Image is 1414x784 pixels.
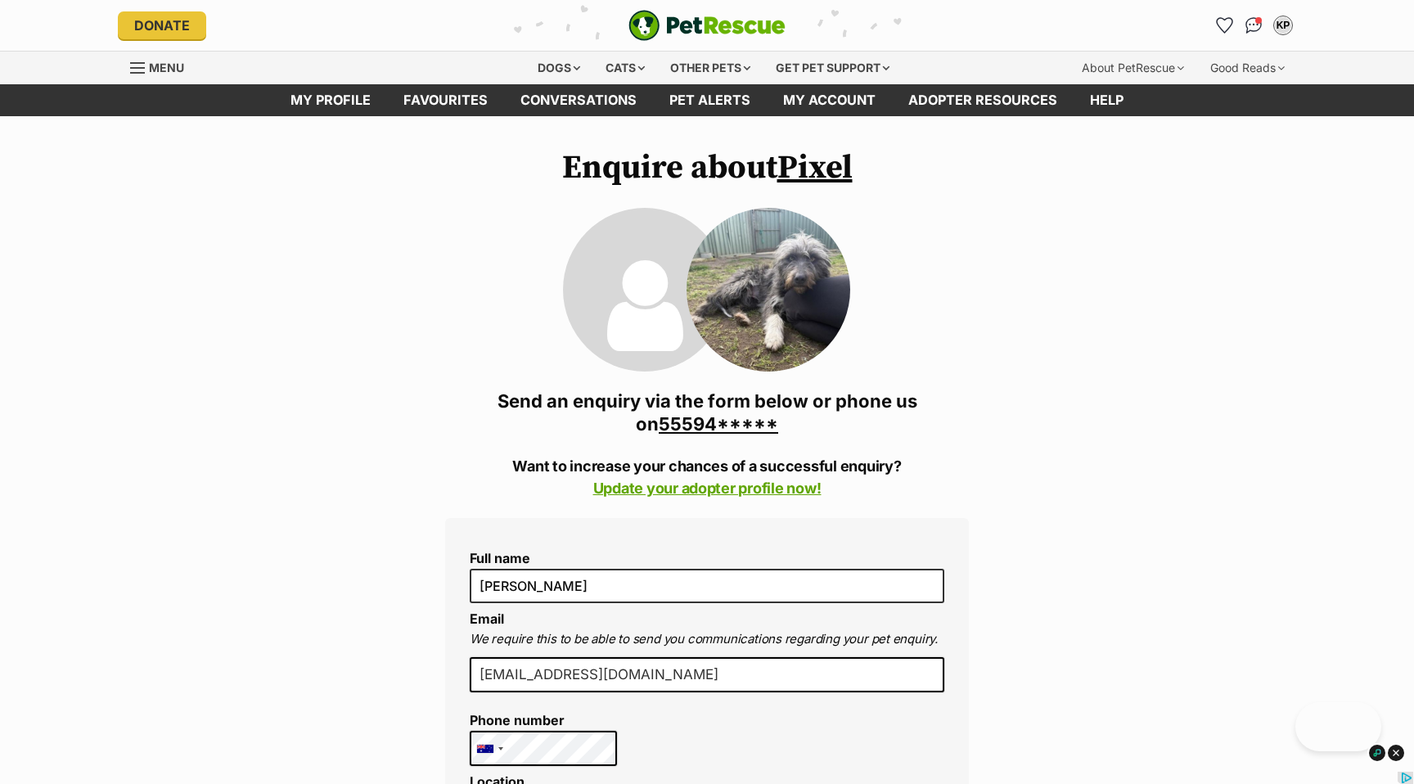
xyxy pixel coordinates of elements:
a: Adopter resources [892,84,1074,116]
div: Cats [594,52,656,84]
label: Email [470,611,504,627]
div: Other pets [659,52,762,84]
p: We require this to be able to send you communications regarding your pet enquiry. [470,630,944,649]
a: PetRescue [628,10,786,41]
h1: Enquire about [445,149,969,187]
div: Good Reads [1199,52,1296,84]
div: About PetRescue [1070,52,1196,84]
p: Want to increase your chances of a successful enquiry? [445,455,969,499]
a: Favourites [1211,12,1237,38]
a: Pixel [777,147,853,188]
div: Dogs [526,52,592,84]
a: My account [767,84,892,116]
a: Menu [130,52,196,81]
a: My profile [274,84,387,116]
img: close_dark.svg [1386,743,1406,763]
div: Get pet support [764,52,901,84]
img: logo-e224e6f780fb5917bec1dbf3a21bbac754714ae5b6737aabdf751b685950b380.svg [628,10,786,41]
a: Conversations [1241,12,1267,38]
a: Donate [118,11,206,39]
a: Favourites [387,84,504,116]
img: chat-41dd97257d64d25036548639549fe6c8038ab92f7586957e7f3b1b290dea8141.svg [1245,17,1263,34]
ul: Account quick links [1211,12,1296,38]
img: Pixel [687,208,850,372]
img: info_dark.svg [1367,743,1387,763]
a: conversations [504,84,653,116]
button: My account [1270,12,1296,38]
input: E.g. Jimmy Chew [470,569,944,603]
div: KP [1275,17,1291,34]
a: Help [1074,84,1140,116]
a: Pet alerts [653,84,767,116]
h3: Send an enquiry via the form below or phone us on [445,390,969,435]
label: Full name [470,551,944,565]
a: Update your adopter profile now! [593,480,822,497]
span: Menu [149,61,184,74]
